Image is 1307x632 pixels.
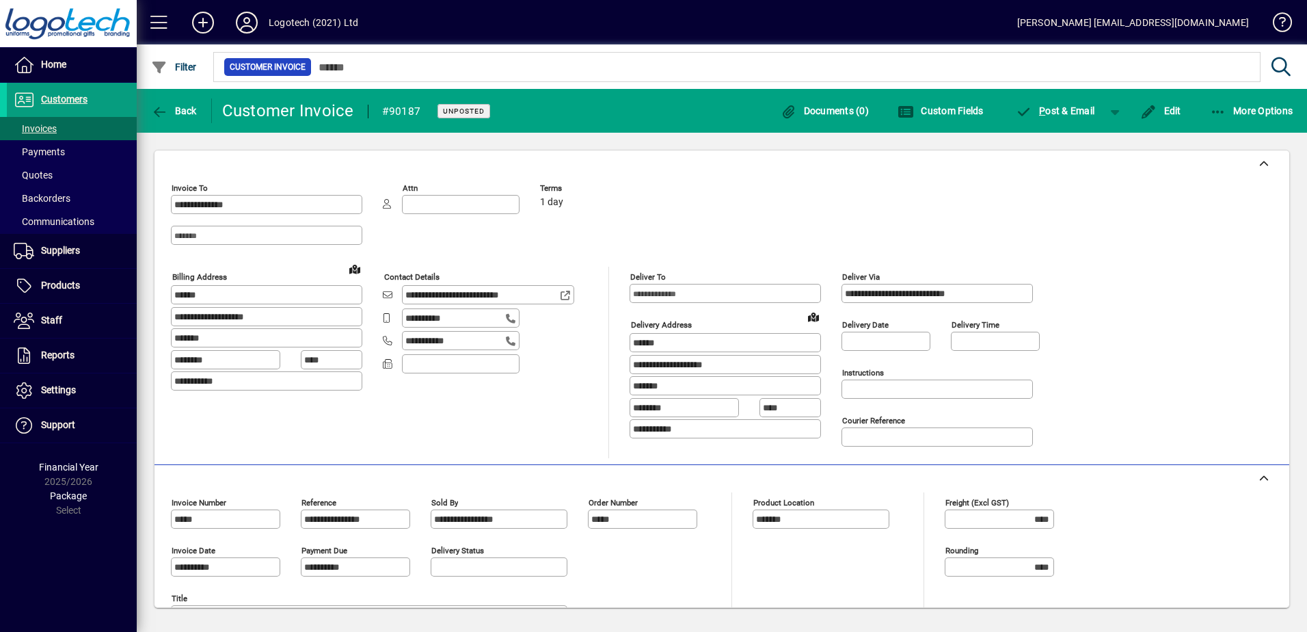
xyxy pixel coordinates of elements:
span: Invoices [14,123,57,134]
span: Financial Year [39,462,98,473]
a: Settings [7,373,137,408]
a: Support [7,408,137,443]
button: Custom Fields [894,98,987,123]
mat-label: Rounding [945,546,978,555]
span: Terms [540,184,622,193]
a: Home [7,48,137,82]
mat-label: Attn [403,183,418,193]
a: View on map [344,258,366,280]
span: Customer Invoice [230,60,306,74]
mat-label: Delivery status [431,546,484,555]
span: Custom Fields [898,105,984,116]
mat-label: Order number [589,498,638,508]
span: Staff [41,315,62,326]
mat-label: Instructions [842,368,884,378]
mat-label: Invoice date [172,546,215,555]
button: Add [181,10,225,35]
span: Payments [14,146,65,157]
a: View on map [803,306,824,328]
a: Backorders [7,187,137,210]
button: Edit [1137,98,1185,123]
span: Back [151,105,197,116]
span: Filter [151,62,197,73]
span: Home [41,59,66,70]
button: Filter [148,55,200,79]
mat-label: Freight (excl GST) [945,498,1009,508]
span: Documents (0) [780,105,869,116]
mat-label: Deliver via [842,272,880,282]
span: Package [50,490,87,501]
mat-label: Courier Reference [842,416,905,425]
span: Settings [41,384,76,395]
a: Reports [7,339,137,373]
span: ost & Email [1016,105,1095,116]
span: Quotes [14,170,53,181]
button: More Options [1207,98,1297,123]
div: Customer Invoice [222,100,354,122]
mat-label: Invoice To [172,183,208,193]
mat-label: Sold by [431,498,458,508]
span: Edit [1140,105,1181,116]
mat-label: Payment due [301,546,347,555]
span: Unposted [443,107,485,116]
span: More Options [1210,105,1293,116]
button: Post & Email [1009,98,1102,123]
app-page-header-button: Back [137,98,212,123]
a: Products [7,269,137,303]
a: Communications [7,210,137,233]
mat-label: Title [172,594,187,603]
a: Invoices [7,117,137,140]
button: Profile [225,10,269,35]
span: Suppliers [41,245,80,256]
button: Documents (0) [777,98,872,123]
span: Communications [14,216,94,227]
a: Knowledge Base [1263,3,1290,47]
span: Products [41,280,80,291]
span: Support [41,419,75,430]
mat-label: Reference [301,498,336,508]
a: Payments [7,140,137,163]
span: 1 day [540,197,563,208]
mat-label: Delivery time [952,320,999,330]
a: Staff [7,304,137,338]
button: Back [148,98,200,123]
span: Backorders [14,193,70,204]
mat-label: Invoice number [172,498,226,508]
span: Reports [41,350,75,360]
div: Logotech (2021) Ltd [269,12,358,34]
mat-label: Deliver To [630,272,666,282]
mat-label: Delivery date [842,320,889,330]
div: #90187 [382,101,421,122]
mat-label: Product location [753,498,814,508]
span: P [1039,105,1045,116]
div: [PERSON_NAME] [EMAIL_ADDRESS][DOMAIN_NAME] [1017,12,1249,34]
a: Suppliers [7,234,137,268]
span: Customers [41,94,87,105]
a: Quotes [7,163,137,187]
